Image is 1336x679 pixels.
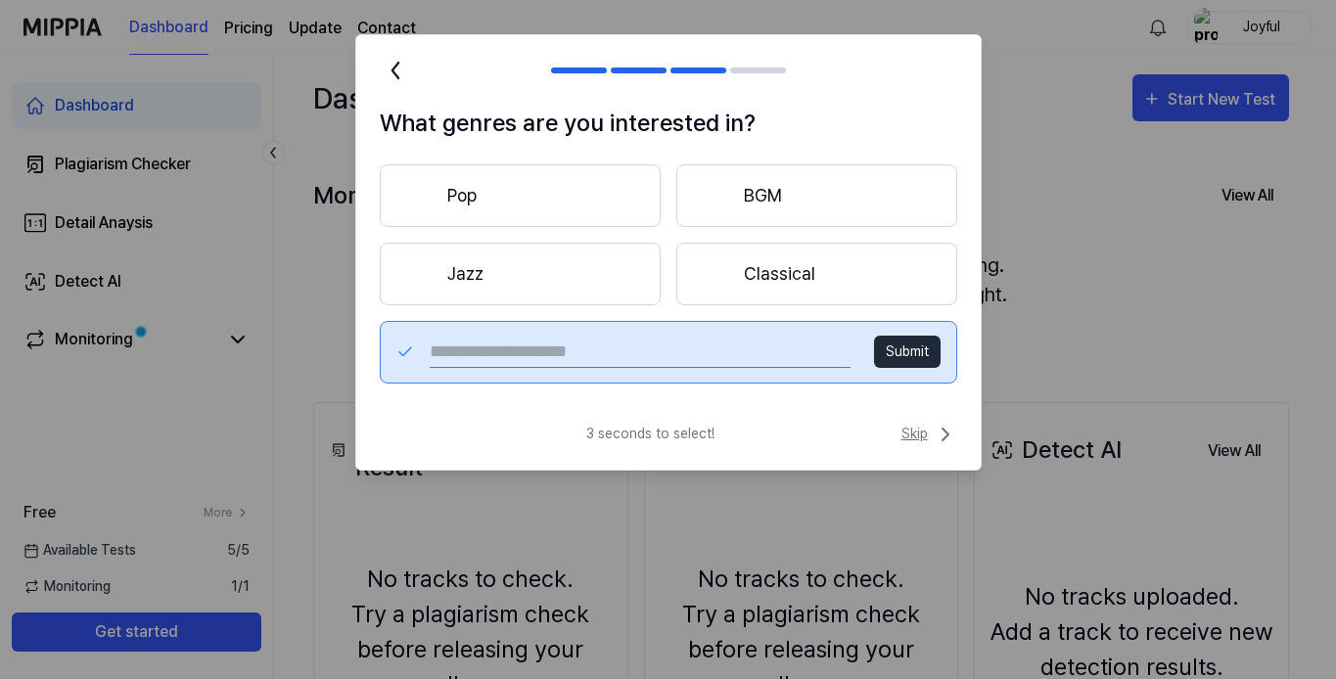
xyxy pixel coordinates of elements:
[380,164,661,227] button: Pop
[676,243,957,305] button: Classical
[874,336,941,368] button: Submit
[380,106,957,141] h1: What genres are you interested in?
[380,243,661,305] button: Jazz
[901,423,957,446] span: Skip
[676,164,957,227] button: BGM
[898,423,957,446] button: Skip
[586,424,714,444] span: 3 seconds to select!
